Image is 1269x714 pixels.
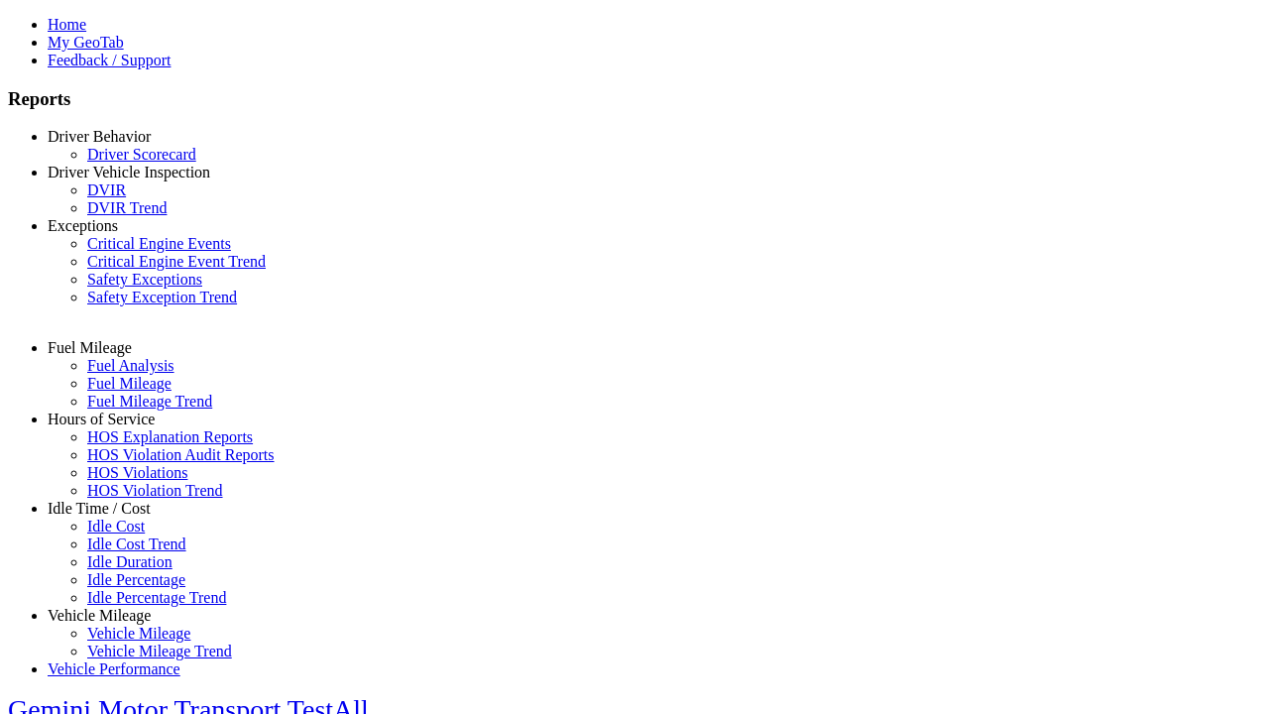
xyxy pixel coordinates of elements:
[87,625,190,642] a: Vehicle Mileage
[48,660,180,677] a: Vehicle Performance
[87,393,212,410] a: Fuel Mileage Trend
[48,411,155,427] a: Hours of Service
[87,146,196,163] a: Driver Scorecard
[87,357,174,374] a: Fuel Analysis
[87,199,167,216] a: DVIR Trend
[48,607,151,624] a: Vehicle Mileage
[87,571,185,588] a: Idle Percentage
[48,128,151,145] a: Driver Behavior
[48,164,210,180] a: Driver Vehicle Inspection
[48,500,151,517] a: Idle Time / Cost
[87,428,253,445] a: HOS Explanation Reports
[87,446,275,463] a: HOS Violation Audit Reports
[48,34,124,51] a: My GeoTab
[87,375,172,392] a: Fuel Mileage
[87,589,226,606] a: Idle Percentage Trend
[87,553,173,570] a: Idle Duration
[87,518,145,535] a: Idle Cost
[87,643,232,659] a: Vehicle Mileage Trend
[87,253,266,270] a: Critical Engine Event Trend
[87,482,223,499] a: HOS Violation Trend
[48,217,118,234] a: Exceptions
[48,52,171,68] a: Feedback / Support
[8,88,1261,110] h3: Reports
[48,339,132,356] a: Fuel Mileage
[87,464,187,481] a: HOS Violations
[87,271,202,288] a: Safety Exceptions
[87,535,186,552] a: Idle Cost Trend
[48,16,86,33] a: Home
[87,289,237,305] a: Safety Exception Trend
[87,235,231,252] a: Critical Engine Events
[87,181,126,198] a: DVIR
